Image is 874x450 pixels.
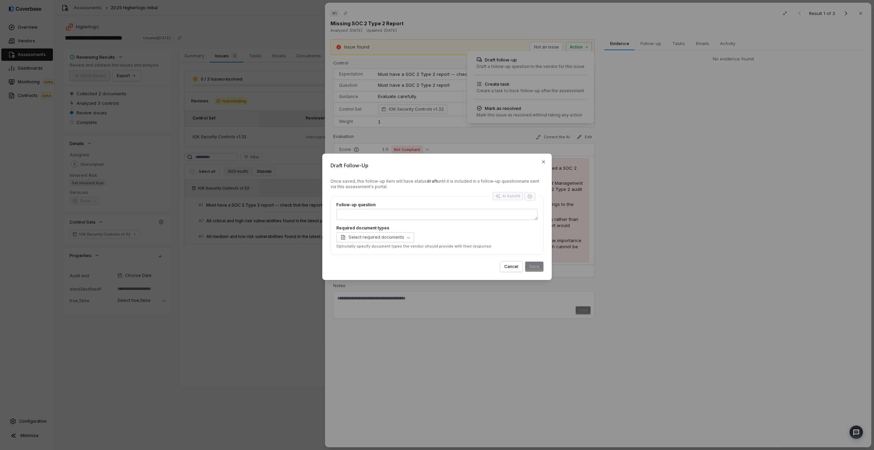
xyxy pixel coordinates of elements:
[330,162,544,169] span: Draft Follow-Up
[500,262,522,272] button: Cancel
[340,235,404,240] span: Select required documents
[336,244,538,249] p: Optionally specify document types the vendor should provide with their response
[427,179,437,184] strong: draft
[336,225,538,231] label: Required document types
[330,179,544,189] div: Once saved, this follow-up item will have status until it is included in a follow-up questionnair...
[336,202,538,208] label: Follow-up question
